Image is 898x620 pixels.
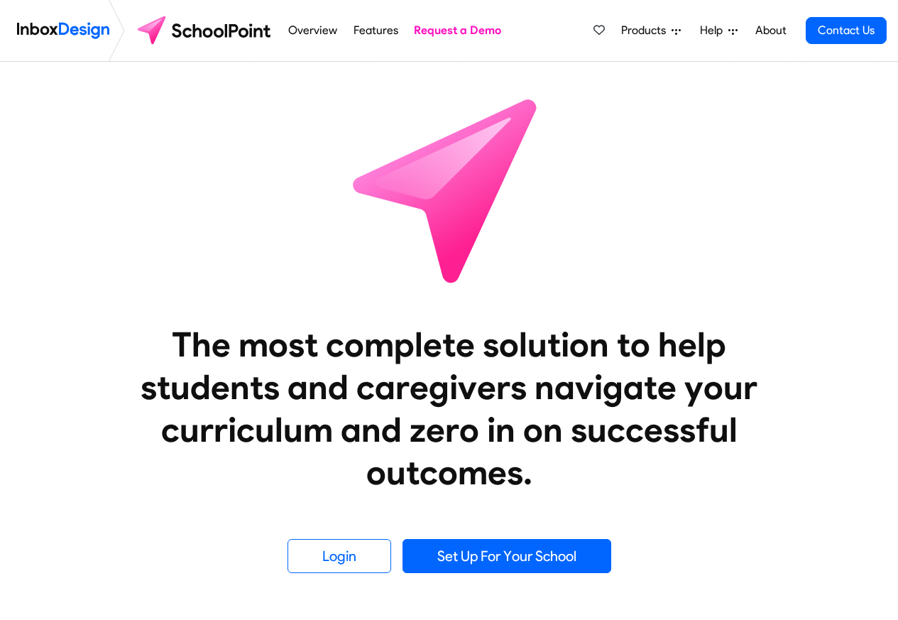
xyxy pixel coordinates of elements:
[285,16,341,45] a: Overview
[403,539,611,573] a: Set Up For Your School
[112,323,787,494] heading: The most complete solution to help students and caregivers navigate your curriculum and zero in o...
[131,13,280,48] img: schoolpoint logo
[700,22,728,39] span: Help
[751,16,790,45] a: About
[615,16,686,45] a: Products
[288,539,391,573] a: Login
[410,16,505,45] a: Request a Demo
[621,22,672,39] span: Products
[322,62,577,317] img: icon_schoolpoint.svg
[806,17,887,44] a: Contact Us
[349,16,402,45] a: Features
[694,16,743,45] a: Help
